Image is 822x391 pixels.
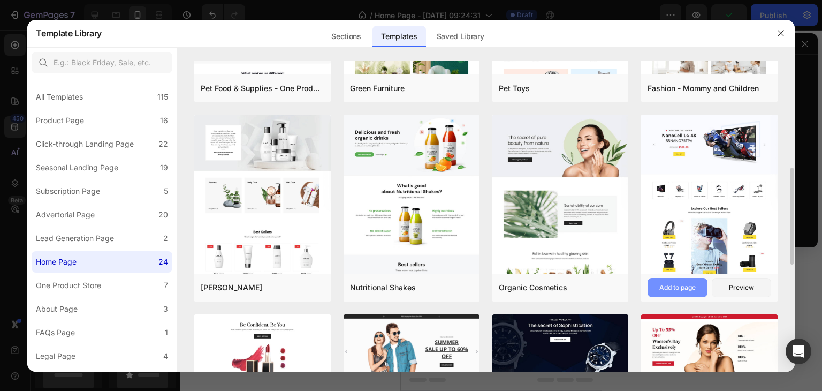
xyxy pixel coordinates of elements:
[36,138,134,151] div: Click-through Landing Page
[428,26,493,47] div: Saved Library
[648,278,707,297] button: Add to page
[729,283,754,292] div: Preview
[786,339,811,364] div: Open Intercom Messenger
[158,255,168,268] div: 24
[158,208,168,221] div: 20
[36,185,100,198] div: Subscription Page
[157,91,168,103] div: 115
[36,350,75,363] div: Legal Page
[499,281,567,294] div: Organic Cosmetics
[165,326,168,339] div: 1
[36,208,95,221] div: Advertorial Page
[499,82,530,95] div: Pet Toys
[36,19,102,47] h2: Template Library
[32,52,172,73] input: E.g.: Black Friday, Sale, etc.
[68,137,133,148] div: Choose templates
[350,82,405,95] div: Green Furniture
[36,255,77,268] div: Home Page
[79,51,135,59] div: Drop element here
[201,82,324,95] div: Pet Food & Supplies - One Product Store
[63,150,136,160] span: inspired by CRO experts
[36,279,101,292] div: One Product Store
[164,185,168,198] div: 5
[36,161,118,174] div: Seasonal Landing Page
[71,186,128,196] span: from URL or image
[72,173,128,184] div: Generate layout
[36,114,84,127] div: Product Page
[163,303,168,315] div: 3
[350,281,416,294] div: Nutritional Shakes
[201,281,262,294] div: [PERSON_NAME]
[158,138,168,151] div: 22
[54,5,126,16] span: iPhone 13 Mini ( 375 px)
[372,26,425,47] div: Templates
[36,303,78,315] div: About Page
[9,112,60,124] span: Add section
[323,26,369,47] div: Sections
[36,91,83,103] div: All Templates
[36,326,75,339] div: FAQs Page
[163,232,168,245] div: 2
[164,279,168,292] div: 7
[160,114,168,127] div: 16
[648,82,759,95] div: Fashion - Mommy and Children
[712,278,771,297] button: Preview
[60,223,140,232] span: then drag & drop elements
[163,350,168,363] div: 4
[36,232,114,245] div: Lead Generation Page
[68,209,133,221] div: Add blank section
[160,161,168,174] div: 19
[659,283,696,292] div: Add to page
